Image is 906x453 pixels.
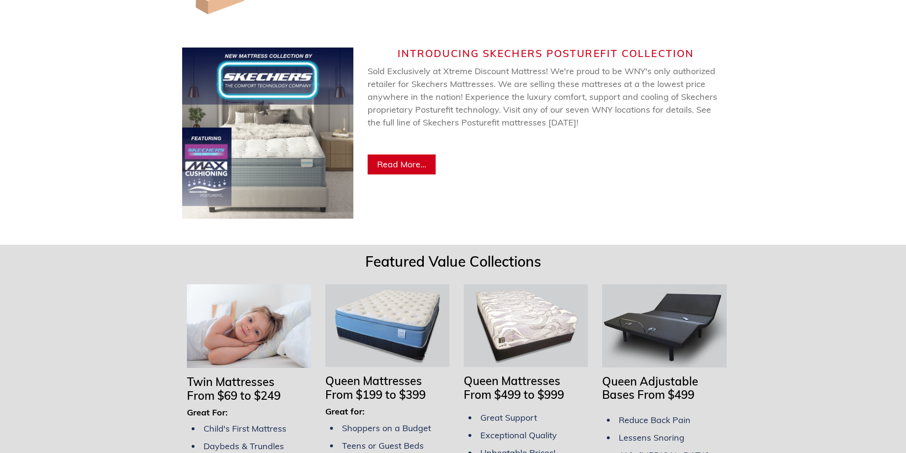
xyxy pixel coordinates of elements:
span: From $499 to $999 [464,387,564,402]
span: Twin Mattresses [187,375,274,389]
img: Skechers Web Banner (750 x 750 px) (2).jpg__PID:de10003e-3404-460f-8276-e05f03caa093 [182,48,353,219]
span: Great For: [187,407,228,418]
a: Read More... [368,154,436,174]
span: Daybeds & Trundles [204,441,284,452]
span: Shoppers on a Budget [342,423,431,434]
span: Reduce Back Pain [619,414,691,425]
span: Exceptional Quality [480,430,557,441]
span: Great for: [325,406,365,417]
img: Adjustable Bases Starting at $379 [602,284,726,367]
span: Featured Value Collections [365,252,541,270]
img: Twin Mattresses From $69 to $169 [187,284,311,368]
span: Great Support [480,412,537,423]
img: Queen Mattresses From $449 to $949 [464,284,588,367]
span: Queen Mattresses [464,374,560,388]
span: Queen Mattresses [325,374,422,388]
span: Lessens Snoring [619,432,684,443]
img: Queen Mattresses From $199 to $349 [325,284,449,367]
span: Queen Adjustable Bases From $499 [602,374,698,402]
span: From $69 to $249 [187,388,281,403]
span: Sold Exclusively at Xtreme Discount Mattress! We're proud to be WNY's only authorized retailer fo... [368,66,717,154]
span: Introducing Skechers Posturefit Collection [398,47,694,59]
span: Child's First Mattress [204,423,286,434]
span: Teens or Guest Beds [342,440,424,451]
span: From $199 to $399 [325,387,426,402]
span: Read More... [377,159,426,170]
